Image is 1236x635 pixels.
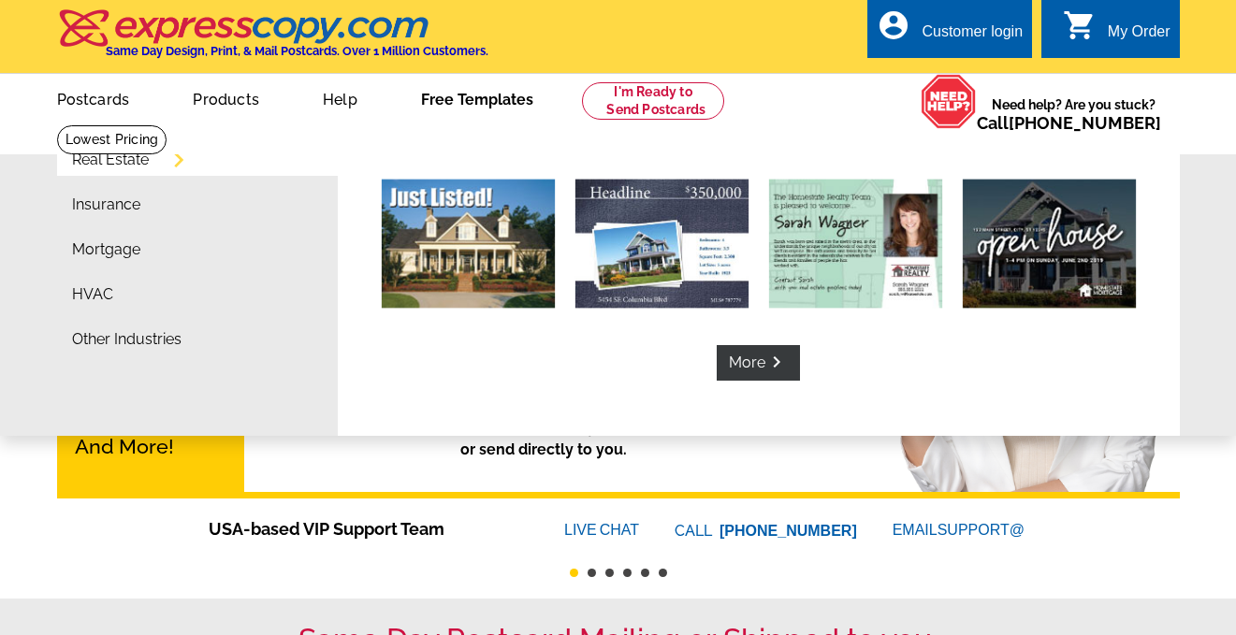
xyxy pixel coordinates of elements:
[163,76,289,120] a: Products
[921,74,977,129] img: help
[938,519,1027,541] font: SUPPORT@
[877,8,910,42] i: account_circle
[1063,21,1171,44] a: shopping_cart My Order
[922,23,1023,50] div: Customer login
[564,522,639,538] a: LIVECHAT
[641,569,649,577] button: 5 of 6
[605,569,614,577] button: 3 of 6
[564,519,600,541] font: LIVE
[977,95,1171,133] span: Need help? Are you stuck?
[877,21,1023,44] a: account_circle Customer login
[1108,23,1171,50] div: My Order
[310,416,778,461] p: Postcards mailed to your list or send directly to you.
[72,332,182,347] a: Other Industries
[381,180,554,309] img: Just listed
[391,76,563,120] a: Free Templates
[893,522,1027,538] a: EMAILSUPPORT@
[962,180,1135,309] img: Open house
[659,569,667,577] button: 6 of 6
[57,22,488,58] a: Same Day Design, Print, & Mail Postcards. Over 1 Million Customers.
[570,569,578,577] button: 1 of 6
[293,76,387,120] a: Help
[72,242,140,257] a: Mortgage
[1009,113,1161,133] a: [PHONE_NUMBER]
[72,197,140,212] a: Insurance
[72,287,113,302] a: HVAC
[720,523,857,539] a: [PHONE_NUMBER]
[1063,8,1097,42] i: shopping_cart
[72,152,149,167] a: Real Estate
[977,113,1161,133] span: Call
[106,44,488,58] h4: Same Day Design, Print, & Mail Postcards. Over 1 Million Customers.
[27,76,160,120] a: Postcards
[623,569,632,577] button: 4 of 6
[675,520,715,542] font: CALL
[717,345,800,381] a: Morekeyboard_arrow_right
[574,180,748,309] img: Just sold
[588,569,596,577] button: 2 of 6
[209,516,508,541] span: USA-based VIP Support Team
[768,180,941,309] img: Market report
